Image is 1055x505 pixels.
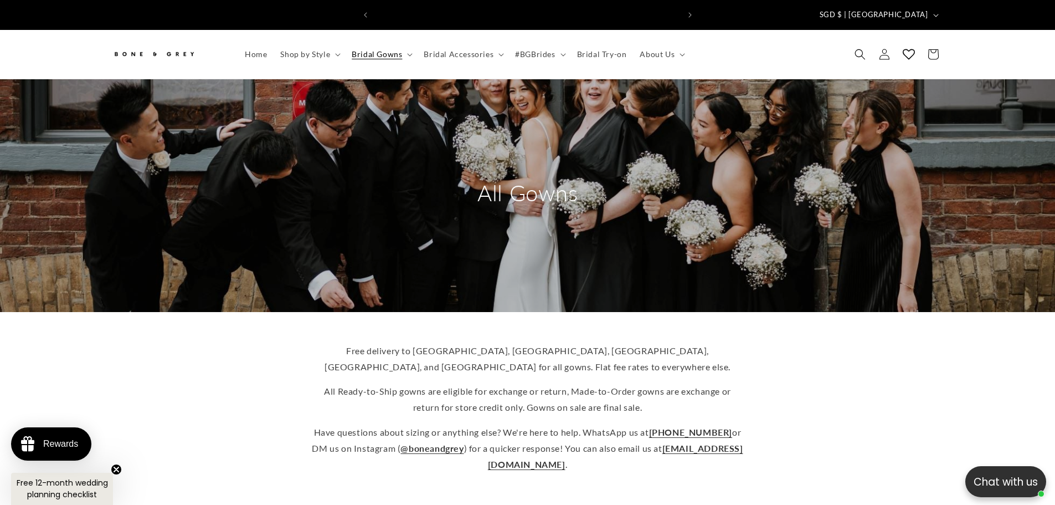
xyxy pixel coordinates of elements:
[649,427,732,437] a: [PHONE_NUMBER]
[640,49,675,59] span: About Us
[17,477,108,500] span: Free 12-month wedding planning checklist
[312,384,744,416] p: All Ready-to-Ship gowns are eligible for exchange or return, Made-to-Order gowns are exchange or ...
[312,425,744,472] p: Have questions about sizing or anything else? We're here to help. WhatsApp us at or DM us on Inst...
[274,43,345,66] summary: Shop by Style
[423,178,633,207] h2: All Gowns
[108,41,227,68] a: Bone and Grey Bridal
[353,4,378,25] button: Previous announcement
[238,43,274,66] a: Home
[570,43,634,66] a: Bridal Try-on
[43,439,78,449] div: Rewards
[633,43,689,66] summary: About Us
[417,43,508,66] summary: Bridal Accessories
[488,443,743,470] a: [EMAIL_ADDRESS][DOMAIN_NAME]
[848,42,872,67] summary: Search
[965,466,1046,497] button: Open chatbox
[678,4,702,25] button: Next announcement
[424,49,493,59] span: Bridal Accessories
[965,474,1046,490] p: Chat with us
[245,49,267,59] span: Home
[312,343,744,375] p: Free delivery to [GEOGRAPHIC_DATA], [GEOGRAPHIC_DATA], [GEOGRAPHIC_DATA], [GEOGRAPHIC_DATA], and ...
[820,9,928,21] span: SGD $ | [GEOGRAPHIC_DATA]
[813,4,943,25] button: SGD $ | [GEOGRAPHIC_DATA]
[515,49,555,59] span: #BGBrides
[577,49,627,59] span: Bridal Try-on
[112,45,195,63] img: Bone and Grey Bridal
[508,43,570,66] summary: #BGBrides
[400,443,464,453] a: @boneandgrey
[11,473,113,505] div: Free 12-month wedding planning checklistClose teaser
[345,43,417,66] summary: Bridal Gowns
[280,49,330,59] span: Shop by Style
[111,464,122,475] button: Close teaser
[352,49,402,59] span: Bridal Gowns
